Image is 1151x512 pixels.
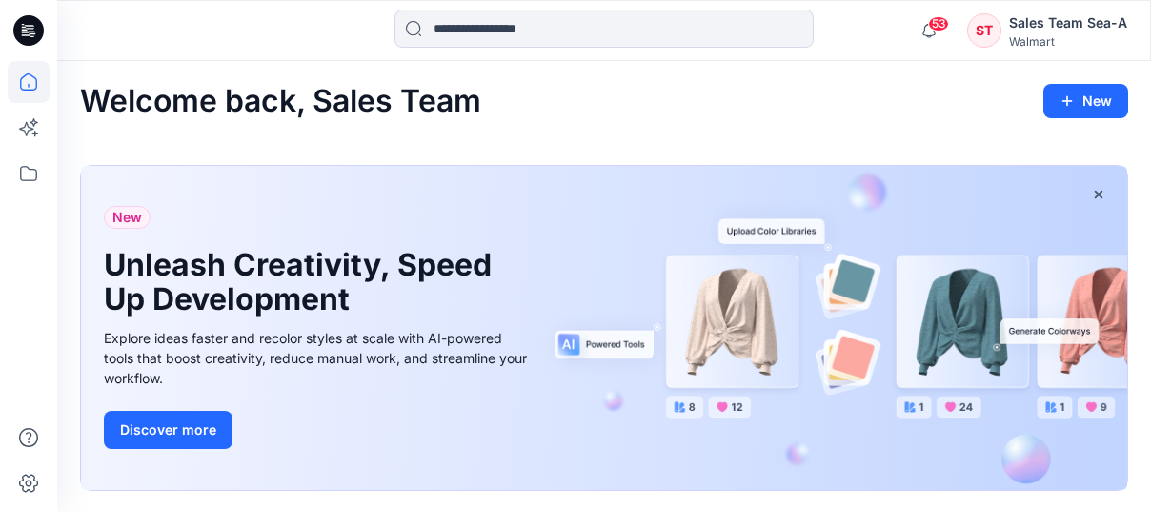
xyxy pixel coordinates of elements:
button: New [1043,84,1128,118]
h1: Unleash Creativity, Speed Up Development [104,248,504,317]
div: Sales Team Sea-A [1009,11,1127,34]
div: Explore ideas faster and recolor styles at scale with AI-powered tools that boost creativity, red... [104,328,533,388]
button: Discover more [104,411,232,449]
span: New [112,206,142,229]
h2: Welcome back, Sales Team [80,84,481,119]
a: Discover more [104,411,533,449]
span: 53 [928,16,949,31]
div: ST [967,13,1001,48]
div: Walmart [1009,34,1127,49]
